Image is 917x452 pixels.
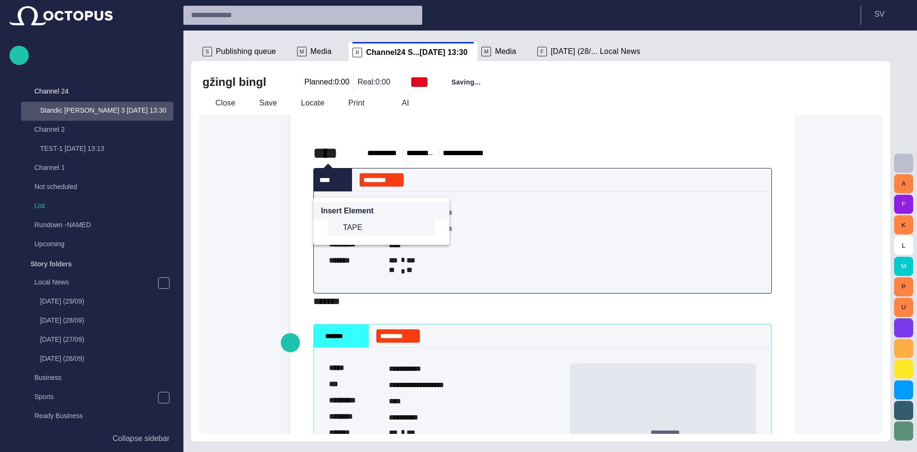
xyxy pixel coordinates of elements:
p: [DATE] (29/09) [40,296,173,306]
button: Collapse sidebar [10,429,173,448]
span: Media [495,47,516,56]
p: Business [34,373,173,382]
div: Business [15,369,173,388]
p: Collapse sidebar [113,433,170,444]
button: M [894,257,913,276]
div: Standic [PERSON_NAME] 3 [DATE] 13:30 [21,102,173,121]
ul: main menu [10,63,173,410]
div: MMedia [478,42,533,61]
p: Ready Business [34,411,173,420]
button: Print [331,95,381,112]
button: Save [243,95,280,112]
p: Sports [34,392,158,401]
p: Channel 24 [34,86,154,96]
span: Channel24 S...[DATE] 13:30 [366,48,468,57]
span: TAPE [343,223,427,232]
span: Saving... [451,77,480,87]
p: F [537,47,547,56]
button: Locate [284,95,328,112]
div: F[DATE] (28/... Local News [533,42,658,61]
button: K [894,215,913,234]
div: [DATE] (27/09) [21,331,173,350]
p: Insert Element [321,205,373,217]
div: Ready Business [15,407,173,426]
p: S V [874,9,885,20]
span: [DATE] (28/... Local News [551,47,640,56]
span: Media [310,47,332,56]
span: Publishing queue [216,47,276,56]
p: Upcoming [34,239,154,249]
div: TEST-1 [DATE] 13:13 [21,140,173,159]
button: AI [385,95,413,112]
div: RChannel24 S...[DATE] 13:30 [349,42,478,61]
p: List [34,201,173,210]
p: Real: 0:00 [358,76,391,88]
p: R [352,48,362,57]
p: [DATE] (27/09) [40,335,173,344]
img: Octopus News Room [10,6,113,25]
div: Local News[DATE] (29/09)[DATE] (28/09)[DATE] (27/09)[DATE] (26/09) [15,273,173,369]
button: A [894,174,913,193]
button: U [894,298,913,317]
button: Insert Element [313,202,449,219]
p: Planned: 0:00 [304,76,349,88]
p: [DATE] (28/09) [40,315,173,325]
button: F [894,195,913,214]
p: M [297,47,307,56]
p: Standic [PERSON_NAME] 3 [DATE] 13:30 [40,105,173,115]
button: P [894,277,913,296]
div: [DATE] (29/09) [21,293,173,312]
p: Not scheduled [34,182,154,191]
p: Story folders [31,259,72,269]
p: Channel 2 [34,125,154,134]
div: SPublishing queue [199,42,293,61]
div: MMedia [293,42,349,61]
button: Close [199,95,239,112]
button: SV [867,6,911,23]
div: [DATE] (28/09) [21,312,173,331]
p: [DATE] (26/09) [40,354,173,363]
p: M [481,47,491,56]
h2: gžingl bingl [203,74,266,90]
div: List [15,197,173,216]
p: Channel 1 [34,163,154,172]
p: Local News [34,277,158,287]
p: Rundown -NAMED [34,220,154,230]
p: TEST-1 [DATE] 13:13 [40,144,173,153]
div: [DATE] (26/09) [21,350,173,369]
p: S [203,47,212,56]
div: TAPE [328,219,435,236]
button: L [894,236,913,255]
div: Sports [15,388,173,407]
